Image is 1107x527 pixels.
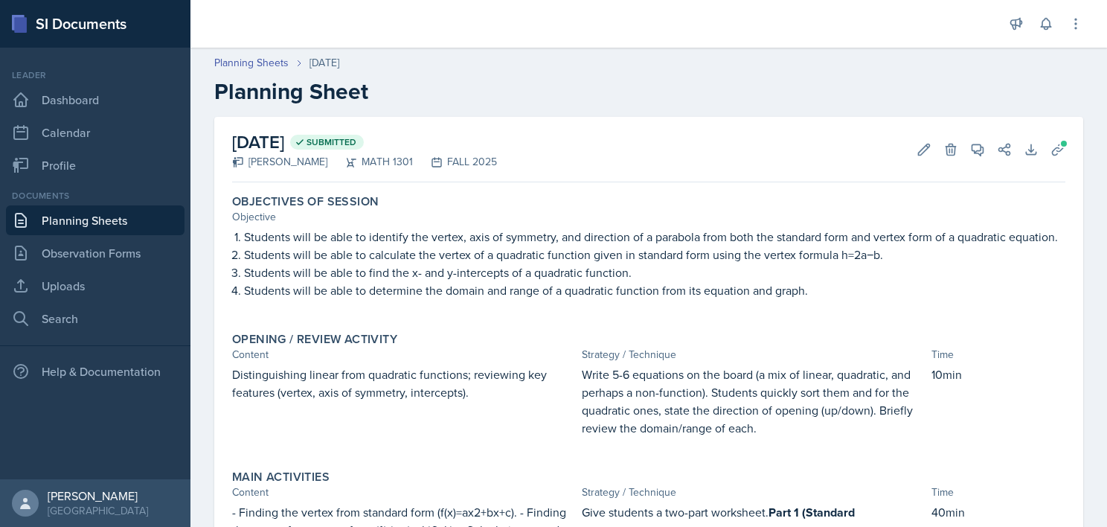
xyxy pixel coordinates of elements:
h2: [DATE] [232,129,497,156]
p: 40min [931,503,1065,521]
div: Leader [6,68,184,82]
a: Observation Forms [6,238,184,268]
p: Students will be able to find the x- and y-intercepts of a quadratic function. [244,263,1065,281]
label: Opening / Review Activity [232,332,397,347]
p: Students will be able to determine the domain and range of a quadratic function from its equation... [244,281,1065,299]
a: Uploads [6,271,184,301]
a: Planning Sheets [214,55,289,71]
div: Content [232,347,576,362]
p: 10min [931,365,1065,383]
h2: Planning Sheet [214,78,1083,105]
div: FALL 2025 [413,154,497,170]
p: Write 5-6 equations on the board (a mix of linear, quadratic, and perhaps a non-function). Studen... [582,365,925,437]
div: Strategy / Technique [582,347,925,362]
p: Distinguishing linear from quadratic functions; reviewing key features (vertex, axis of symmetry,... [232,365,576,401]
a: Dashboard [6,85,184,115]
div: Help & Documentation [6,357,184,386]
div: Content [232,485,576,500]
a: Calendar [6,118,184,147]
div: Time [931,485,1065,500]
p: Students will be able to calculate the vertex of a quadratic function given in standard form usin... [244,246,1065,263]
label: Main Activities [232,470,330,485]
div: [GEOGRAPHIC_DATA] [48,503,148,518]
div: Documents [6,189,184,202]
div: [DATE] [309,55,339,71]
div: [PERSON_NAME] [232,154,327,170]
div: [PERSON_NAME] [48,488,148,503]
span: Submitted [307,136,356,148]
a: Profile [6,150,184,180]
div: Objective [232,209,1065,225]
div: MATH 1301 [327,154,413,170]
div: Time [931,347,1065,362]
label: Objectives of Session [232,194,379,209]
p: Students will be able to identify the vertex, axis of symmetry, and direction of a parabola from ... [244,228,1065,246]
div: Strategy / Technique [582,485,925,500]
a: Search [6,304,184,333]
a: Planning Sheets [6,205,184,235]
